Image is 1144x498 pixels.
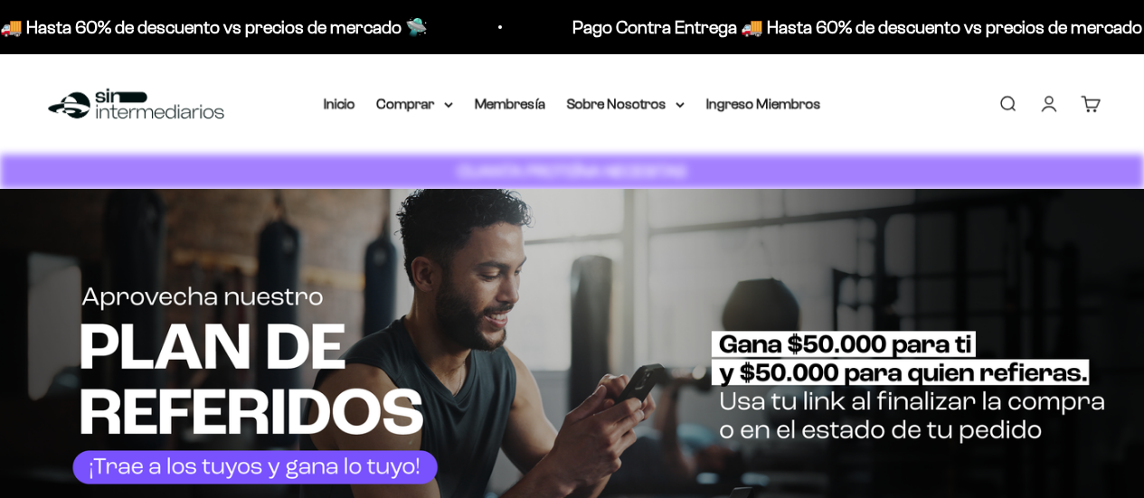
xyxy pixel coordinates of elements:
[544,13,1139,42] p: Pago Contra Entrega 🚚 Hasta 60% de descuento vs precios de mercado 🛸
[377,92,453,116] summary: Comprar
[567,92,685,116] summary: Sobre Nosotros
[475,96,545,111] a: Membresía
[458,162,686,181] strong: CUANTA PROTEÍNA NECESITAS
[324,96,355,111] a: Inicio
[706,96,821,111] a: Ingreso Miembros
